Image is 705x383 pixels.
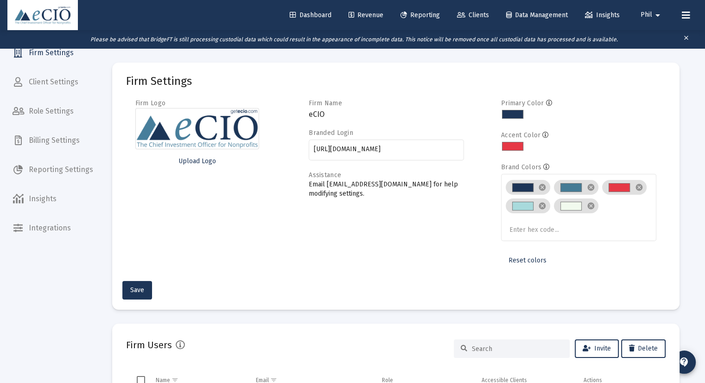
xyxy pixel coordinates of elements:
[575,339,619,358] button: Invite
[130,286,144,294] span: Save
[499,6,575,25] a: Data Management
[309,108,464,121] h3: eCIO
[5,42,101,64] a: Firm Settings
[506,178,651,236] mat-chip-list: Brand colors
[472,345,563,353] input: Search
[457,11,489,19] span: Clients
[501,99,544,107] label: Primary Color
[629,6,674,24] button: Phil
[393,6,447,25] a: Reporting
[90,36,618,43] i: Please be advised that BridgeFT is still processing custodial data which could result in the appe...
[341,6,391,25] a: Revenue
[5,71,101,93] a: Client Settings
[400,11,440,19] span: Reporting
[309,99,342,107] label: Firm Name
[652,6,663,25] mat-icon: arrow_drop_down
[126,338,172,352] h2: Firm Users
[4,16,536,58] p: Bloomberg Index Services Limited. BLOOMBERG® is a trademark and service mark of Bloomberg Finance...
[538,183,546,191] mat-icon: cancel
[135,99,166,107] label: Firm Logo
[178,157,216,165] span: Upload Logo
[629,345,658,352] span: Delete
[683,32,690,46] mat-icon: clear
[290,11,331,19] span: Dashboard
[621,339,666,358] button: Delete
[586,202,595,210] mat-icon: cancel
[5,159,101,181] a: Reporting Settings
[501,163,541,171] label: Brand Colors
[578,6,627,25] a: Insights
[349,11,383,19] span: Revenue
[14,6,71,25] img: Dashboard
[5,188,101,210] a: Insights
[586,183,595,191] mat-icon: cancel
[508,256,546,264] span: Reset colors
[5,100,101,122] a: Role Settings
[641,11,652,19] span: Phil
[282,6,339,25] a: Dashboard
[135,108,260,149] img: Firm logo
[583,345,611,352] span: Invite
[501,251,554,270] button: Reset colors
[506,11,568,19] span: Data Management
[585,11,620,19] span: Insights
[509,226,579,234] input: Enter hex code...
[4,64,536,81] p: The MSCI EAFE Index ([GEOGRAPHIC_DATA], [GEOGRAPHIC_DATA], [GEOGRAPHIC_DATA]), MSCI World Index a...
[5,217,101,239] a: Integrations
[309,171,341,179] label: Assistance
[126,77,192,86] mat-card-title: Firm Settings
[309,180,464,198] p: Email [EMAIL_ADDRESS][DOMAIN_NAME] for help modifying settings.
[4,88,536,147] p: The [PERSON_NAME] 1000® Index, [PERSON_NAME] 1000® Energy Index, [PERSON_NAME] 1000® Growth Index...
[635,183,643,191] mat-icon: cancel
[450,6,496,25] a: Clients
[122,281,152,300] button: Save
[309,129,353,137] label: Branded Login
[5,129,101,152] a: Billing Settings
[4,4,536,9] h2: Benchmark & Market Data Citations
[501,131,540,139] label: Accent Color
[538,202,546,210] mat-icon: cancel
[135,152,260,171] button: Upload Logo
